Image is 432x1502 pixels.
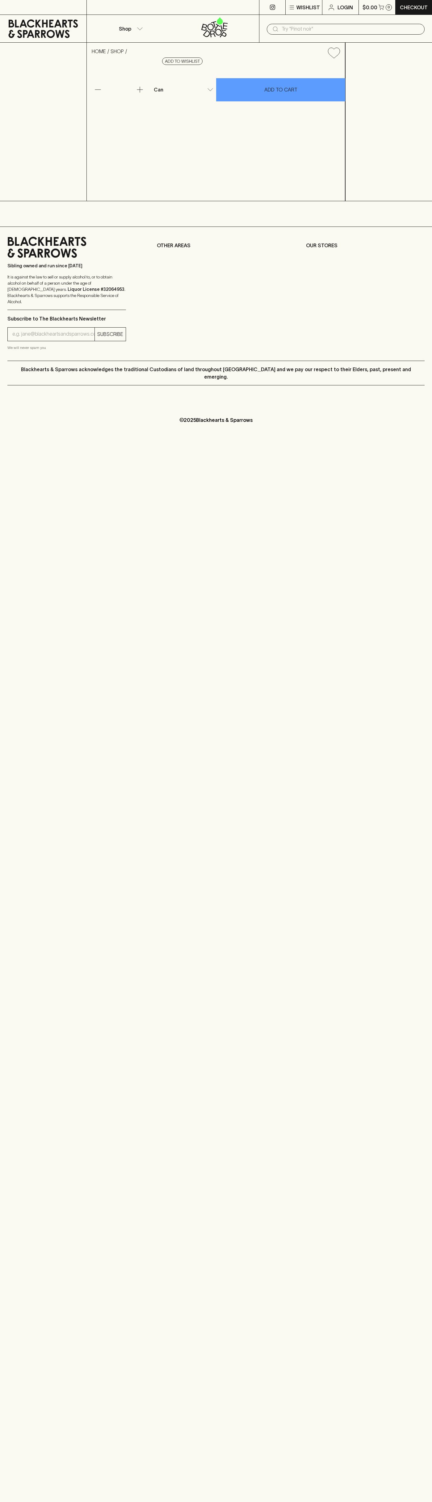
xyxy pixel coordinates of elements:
input: Try "Pinot noir" [282,24,420,34]
img: 24898.png [87,63,345,201]
strong: Liquor License #32064953 [68,287,124,292]
p: SUBSCRIBE [97,330,123,338]
button: Add to wishlist [325,45,342,61]
a: HOME [92,49,106,54]
p: OUR STORES [306,242,425,249]
input: e.g. jane@blackheartsandsparrows.com.au [12,329,94,339]
button: SUBSCRIBE [95,328,126,341]
p: ADD TO CART [264,86,297,93]
p: We will never spam you [7,345,126,351]
p: Blackhearts & Sparrows acknowledges the traditional Custodians of land throughout [GEOGRAPHIC_DAT... [12,366,420,380]
p: Shop [119,25,131,32]
p: Sibling owned and run since [DATE] [7,263,126,269]
button: ADD TO CART [216,78,345,101]
a: SHOP [111,49,124,54]
button: Add to wishlist [162,57,203,65]
button: Shop [87,15,173,42]
p: Wishlist [296,4,320,11]
p: Checkout [400,4,428,11]
p: 0 [388,6,390,9]
p: Subscribe to The Blackhearts Newsletter [7,315,126,322]
p: It is against the law to sell or supply alcohol to, or to obtain alcohol on behalf of a person un... [7,274,126,305]
p: $0.00 [363,4,377,11]
p: Can [154,86,163,93]
p: OTHER AREAS [157,242,275,249]
p: Login [338,4,353,11]
div: Can [151,83,216,96]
